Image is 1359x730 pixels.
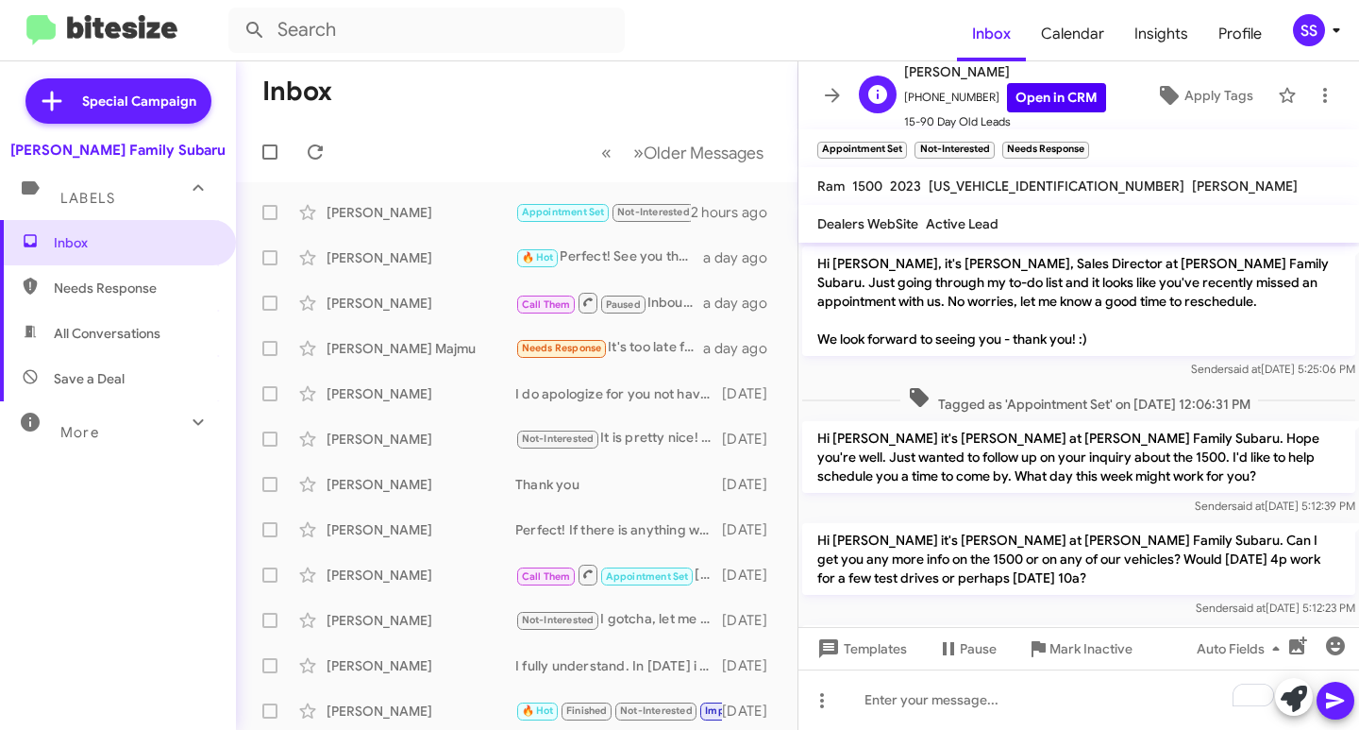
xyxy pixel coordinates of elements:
button: Pause [922,632,1012,666]
div: I fully understand. In [DATE] i know they added upgrades to the lumbar support and memory setting... [515,656,722,675]
button: Apply Tags [1139,78,1268,112]
a: Profile [1203,7,1277,61]
div: [PERSON_NAME] [327,520,515,539]
span: Finished [566,705,608,717]
span: Not-Interested [522,433,595,445]
button: Templates [798,632,922,666]
a: Calendar [1026,7,1119,61]
button: Mark Inactive [1012,632,1148,666]
div: Thank you [515,475,722,494]
div: [PERSON_NAME] [327,566,515,585]
span: Mark Inactive [1049,632,1132,666]
div: [URL][DOMAIN_NAME] [515,563,722,586]
small: Needs Response [1002,142,1089,159]
span: Tagged as 'Appointment Set' on [DATE] 12:06:31 PM [900,386,1258,414]
div: [DATE] [722,384,782,403]
div: [DATE] [722,566,782,585]
div: [PERSON_NAME] [327,611,515,630]
div: [PERSON_NAME] [327,248,515,267]
span: Call Them [522,298,571,311]
nav: Page navigation example [591,133,775,172]
span: [PERSON_NAME] [904,60,1106,83]
span: Apply Tags [1184,78,1253,112]
div: I do apologize for you not having a satisfactory experience. I know my Product Specialist Kc was ... [515,384,722,403]
small: Appointment Set [817,142,907,159]
div: Inbound Call [515,291,703,314]
div: SS [1293,14,1325,46]
span: Not-Interested [522,614,595,626]
p: Hi [PERSON_NAME] it's [PERSON_NAME] at [PERSON_NAME] Family Subaru. Hope you're well. Just wanted... [802,421,1355,493]
div: [DATE] [722,520,782,539]
div: [PERSON_NAME] [327,384,515,403]
div: It's too late for that, there's nothing you can do now. [515,337,703,359]
div: [DATE] [722,656,782,675]
span: Dealers WebSite [817,215,918,232]
div: a day ago [703,294,782,313]
div: 2 hours ago [691,203,782,222]
span: Active Lead [926,215,998,232]
div: [PERSON_NAME] [327,656,515,675]
span: 1500 [852,178,882,195]
span: Appointment Set [522,206,605,218]
div: [PERSON_NAME] [327,702,515,721]
button: Previous [590,133,623,172]
small: Not-Interested [914,142,994,159]
span: « [601,141,612,164]
div: Bet [515,700,722,722]
div: Perfect! See you then! [515,246,703,268]
input: Search [228,8,625,53]
span: [PHONE_NUMBER] [904,83,1106,112]
p: Hi [PERSON_NAME], it's [PERSON_NAME], Sales Director at [PERSON_NAME] Family Subaru. Just going t... [802,246,1355,356]
button: Next [622,133,775,172]
span: Sender [DATE] 5:25:06 PM [1191,362,1355,376]
div: Yes sir [515,201,691,223]
div: I gotcha, let me discuss this with my management team! [515,609,722,631]
span: said at [1228,362,1261,376]
span: Sender [DATE] 5:12:23 PM [1196,601,1355,615]
p: Hi [PERSON_NAME] it's [PERSON_NAME] at [PERSON_NAME] Family Subaru. Can I get you any more info o... [802,523,1355,595]
span: Save a Deal [54,369,125,388]
div: [DATE] [722,702,782,721]
div: [DATE] [722,475,782,494]
h1: Inbox [262,76,332,107]
span: [US_VEHICLE_IDENTIFICATION_NUMBER] [929,178,1184,195]
div: [PERSON_NAME] [327,203,515,222]
div: Perfect! If there is anything we can do please let us know! [515,520,722,539]
span: Labels [60,190,115,207]
span: Pause [960,632,997,666]
a: Insights [1119,7,1203,61]
button: SS [1277,14,1338,46]
div: [PERSON_NAME] Family Subaru [10,141,226,160]
span: Call Them [522,570,571,583]
span: said at [1232,499,1265,513]
span: Special Campaign [82,92,196,110]
span: Not-Interested [617,206,690,218]
button: Auto Fields [1182,632,1302,666]
span: [PERSON_NAME] [1192,178,1298,195]
div: [PERSON_NAME] [327,294,515,313]
div: a day ago [703,248,782,267]
div: [DATE] [722,430,782,449]
span: 2023 [890,178,921,195]
div: a day ago [703,339,782,358]
span: More [60,424,99,441]
a: Open in CRM [1007,83,1106,112]
span: said at [1233,601,1266,615]
span: Older Messages [644,143,763,163]
a: Inbox [957,7,1026,61]
div: [PERSON_NAME] Majmu [327,339,515,358]
span: Not-Interested [620,705,693,717]
span: 15-90 Day Old Leads [904,112,1106,131]
div: [PERSON_NAME] [327,475,515,494]
span: Templates [814,632,907,666]
span: Appointment Set [606,570,689,583]
span: Important [705,705,754,717]
span: Auto Fields [1197,632,1287,666]
span: Needs Response [522,342,602,354]
span: All Conversations [54,324,160,343]
span: Inbox [54,233,214,252]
